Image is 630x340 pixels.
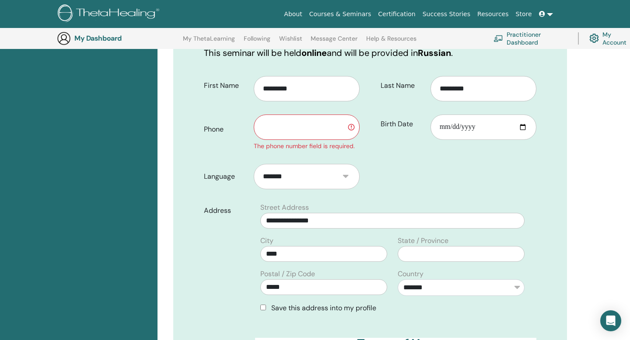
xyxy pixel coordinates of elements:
a: About [280,6,305,22]
a: Courses & Seminars [306,6,375,22]
img: generic-user-icon.jpg [57,31,71,45]
img: logo.png [58,4,162,24]
label: Birth Date [374,116,430,132]
a: Practitioner Dashboard [493,29,567,48]
img: chalkboard-teacher.svg [493,35,503,42]
a: Store [512,6,535,22]
label: Country [398,269,423,279]
label: Last Name [374,77,430,94]
a: Wishlist [279,35,302,49]
label: First Name [197,77,254,94]
label: Postal / Zip Code [260,269,315,279]
span: Save this address into my profile [271,303,376,312]
h3: My Dashboard [74,34,162,42]
label: Phone [197,121,254,138]
a: My ThetaLearning [183,35,235,49]
a: Certification [374,6,419,22]
label: City [260,236,273,246]
a: Following [244,35,270,49]
b: Russian [418,47,451,59]
b: online [301,47,327,59]
label: Language [197,168,254,185]
a: Resources [474,6,512,22]
img: cog.svg [589,31,599,45]
div: The phone number field is required. [254,142,360,151]
a: Success Stories [419,6,474,22]
label: Address [197,202,255,219]
a: Message Center [311,35,357,49]
label: Street Address [260,202,309,213]
a: Help & Resources [366,35,416,49]
label: State / Province [398,236,448,246]
div: Open Intercom Messenger [600,310,621,331]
